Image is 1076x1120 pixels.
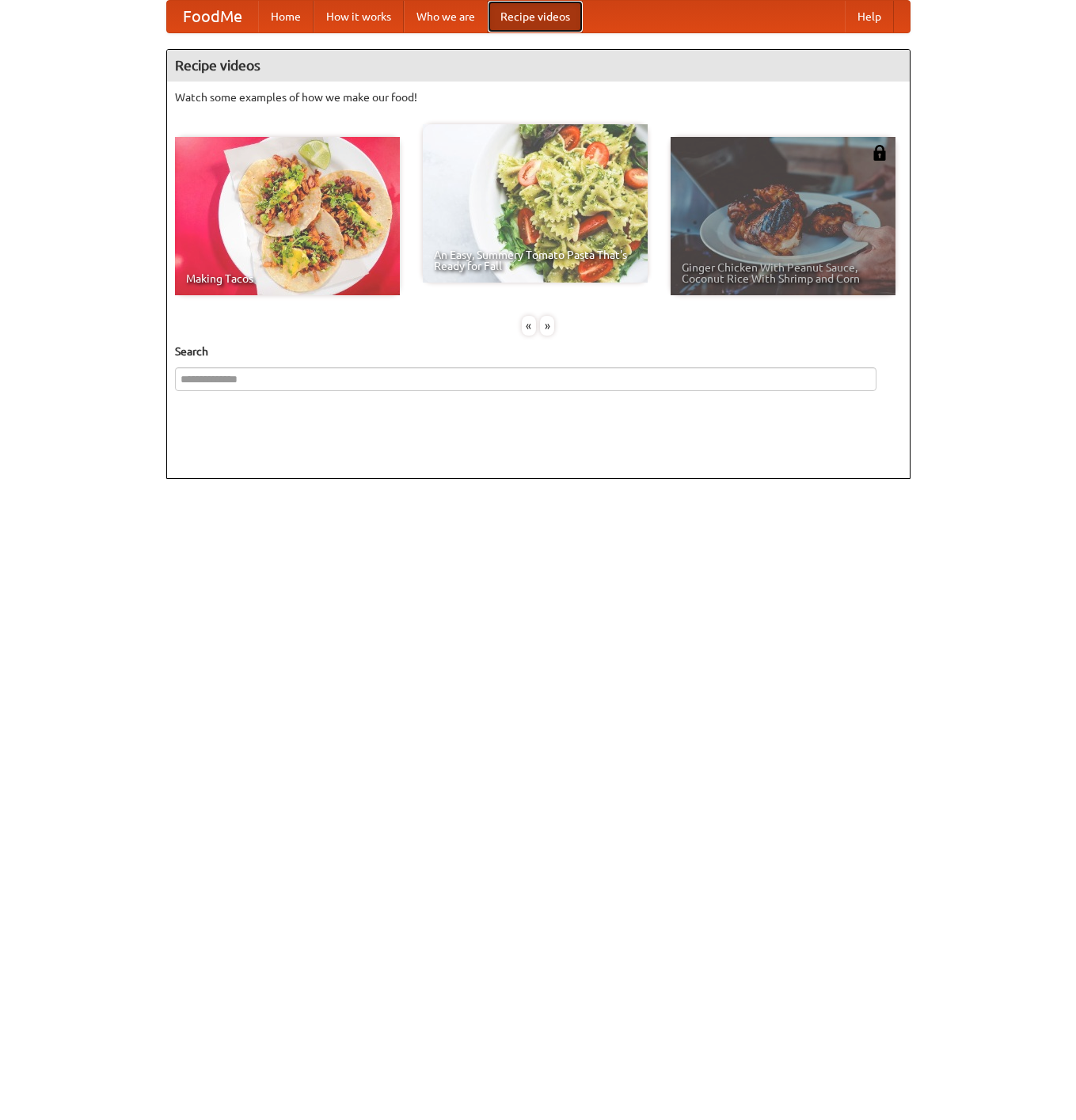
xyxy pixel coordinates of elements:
a: FoodMe [167,1,258,32]
a: Home [258,1,314,32]
a: Who we are [404,1,488,32]
h5: Search [175,344,902,359]
span: Making Tacos [186,273,389,284]
div: « [522,316,536,336]
a: An Easy, Summery Tomato Pasta That's Ready for Fall [423,124,648,283]
a: How it works [314,1,404,32]
h4: Recipe videos [167,50,910,82]
span: An Easy, Summery Tomato Pasta That's Ready for Fall [434,249,637,271]
a: Recipe videos [488,1,583,32]
img: 483408.png [872,145,888,161]
a: Making Tacos [175,137,400,295]
p: Watch some examples of how we make our food! [175,89,902,105]
a: Help [845,1,894,32]
div: » [540,316,554,336]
